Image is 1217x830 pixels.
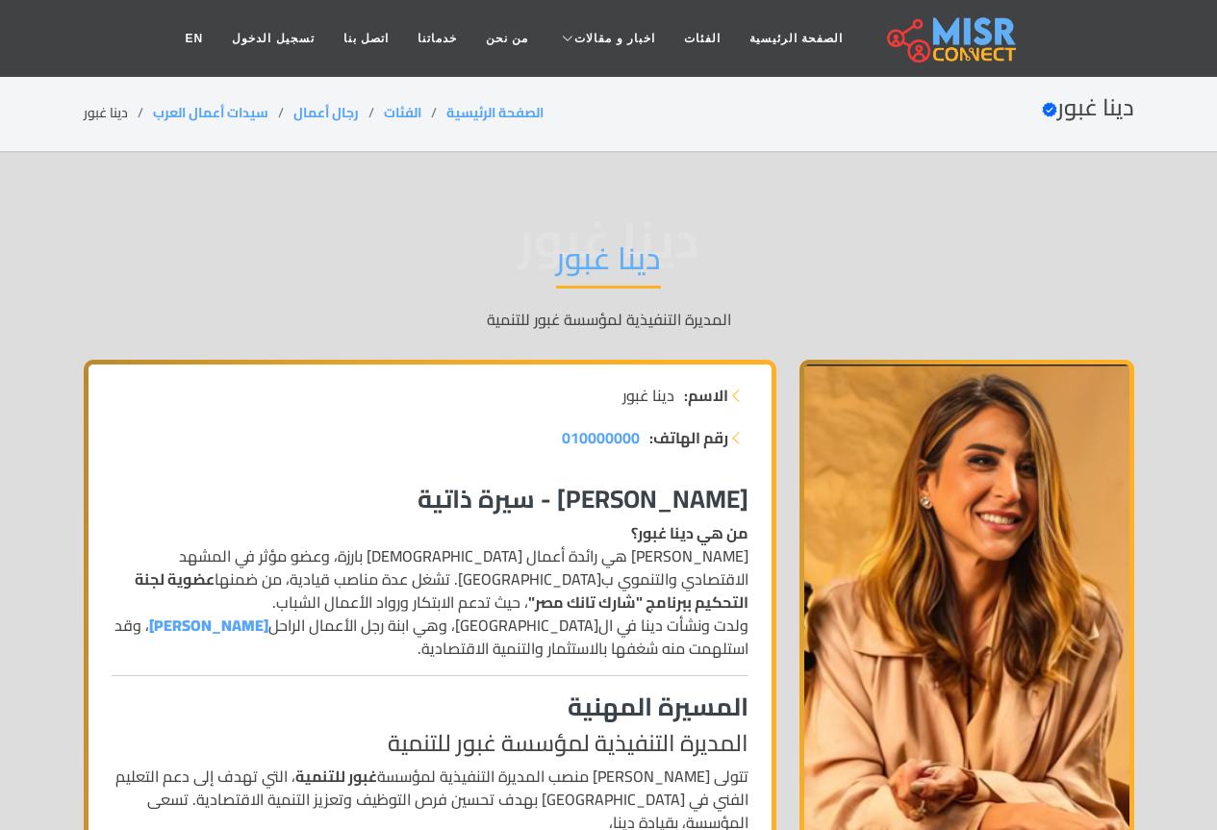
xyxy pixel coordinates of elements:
span: 010000000 [562,423,640,452]
a: اخبار و مقالات [543,20,670,57]
a: خدماتنا [403,20,471,57]
a: الفئات [670,20,735,57]
a: 010000000 [562,426,640,449]
span: اخبار و مقالات [574,30,655,47]
p: المديرة التنفيذية لمؤسسة غبور للتنمية [84,308,1134,331]
a: الصفحة الرئيسية [446,100,544,125]
li: دينا غبور [84,103,153,123]
a: رجال أعمال [293,100,359,125]
h4: المديرة التنفيذية لمؤسسة غبور للتنمية [112,730,748,758]
strong: غبور للتنمية [295,762,377,791]
a: تسجيل الدخول [217,20,328,57]
p: [PERSON_NAME] هي رائدة أعمال [DEMOGRAPHIC_DATA] بارزة، وعضو مؤثر في المشهد الاقتصادي والتنموي ب[G... [112,521,748,660]
a: [PERSON_NAME] [149,611,268,640]
svg: Verified account [1042,102,1057,117]
a: اتصل بنا [329,20,403,57]
h3: [PERSON_NAME] - سيرة ذاتية [112,484,748,514]
h2: دينا غبور [1042,94,1134,122]
a: الفئات [384,100,421,125]
h1: دينا غبور [556,239,661,289]
a: الصفحة الرئيسية [735,20,857,57]
strong: رقم الهاتف: [649,426,728,449]
strong: عضوية لجنة التحكيم ببرنامج "شارك تانك مصر" [135,565,748,616]
a: من نحن [471,20,543,57]
a: سيدات أعمال العرب [153,100,268,125]
img: main.misr_connect [887,14,1016,63]
strong: الاسم: [684,384,728,407]
span: دينا غبور [622,384,674,407]
h3: المسيرة المهنية [112,692,748,721]
strong: من هي دينا غبور؟ [631,518,748,547]
a: EN [171,20,218,57]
